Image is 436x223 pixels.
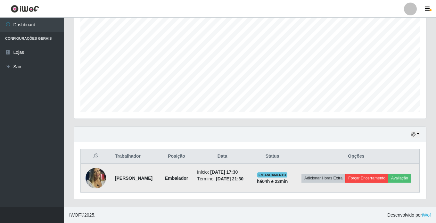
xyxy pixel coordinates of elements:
[251,149,293,164] th: Status
[197,176,248,182] li: Término:
[111,149,160,164] th: Trabalhador
[115,176,152,181] strong: [PERSON_NAME]
[293,149,420,164] th: Opções
[11,5,39,13] img: CoreUI Logo
[160,149,193,164] th: Posição
[257,179,288,184] strong: há 04 h e 23 min
[388,174,411,183] button: Avaliação
[387,212,431,219] span: Desenvolvido por
[197,169,248,176] li: Início:
[193,149,251,164] th: Data
[69,212,81,218] span: IWOF
[301,174,345,183] button: Adicionar Horas Extra
[216,176,243,181] time: [DATE] 21:30
[210,169,238,175] time: [DATE] 17:30
[86,163,106,193] img: 1733239406405.jpeg
[422,212,431,218] a: iWof
[69,212,95,219] span: © 2025 .
[345,174,388,183] button: Forçar Encerramento
[165,176,188,181] strong: Embalador
[257,172,288,178] span: EM ANDAMENTO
